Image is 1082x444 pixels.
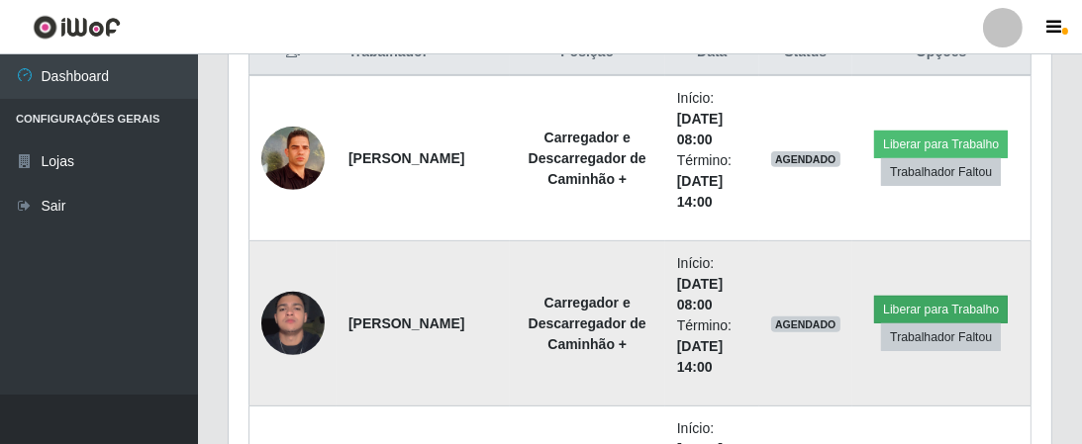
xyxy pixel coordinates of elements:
img: 1744037163633.jpeg [261,127,325,190]
button: Liberar para Trabalho [874,296,1008,323]
img: CoreUI Logo [33,15,121,40]
li: Término: [677,315,747,378]
li: Início: [677,88,747,150]
button: Liberar para Trabalho [874,131,1008,158]
time: [DATE] 08:00 [677,111,723,147]
span: AGENDADO [771,316,840,332]
li: Início: [677,253,747,315]
time: [DATE] 14:00 [677,338,723,375]
strong: Carregador e Descarregador de Caminhão + [529,130,646,187]
strong: [PERSON_NAME] [348,315,464,331]
strong: [PERSON_NAME] [348,150,464,166]
button: Trabalhador Faltou [881,323,1001,351]
span: AGENDADO [771,151,840,167]
time: [DATE] 08:00 [677,276,723,312]
button: Trabalhador Faltou [881,158,1001,186]
img: 1749959271823.jpeg [261,267,325,380]
time: [DATE] 14:00 [677,173,723,210]
strong: Carregador e Descarregador de Caminhão + [529,295,646,352]
li: Término: [677,150,747,213]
